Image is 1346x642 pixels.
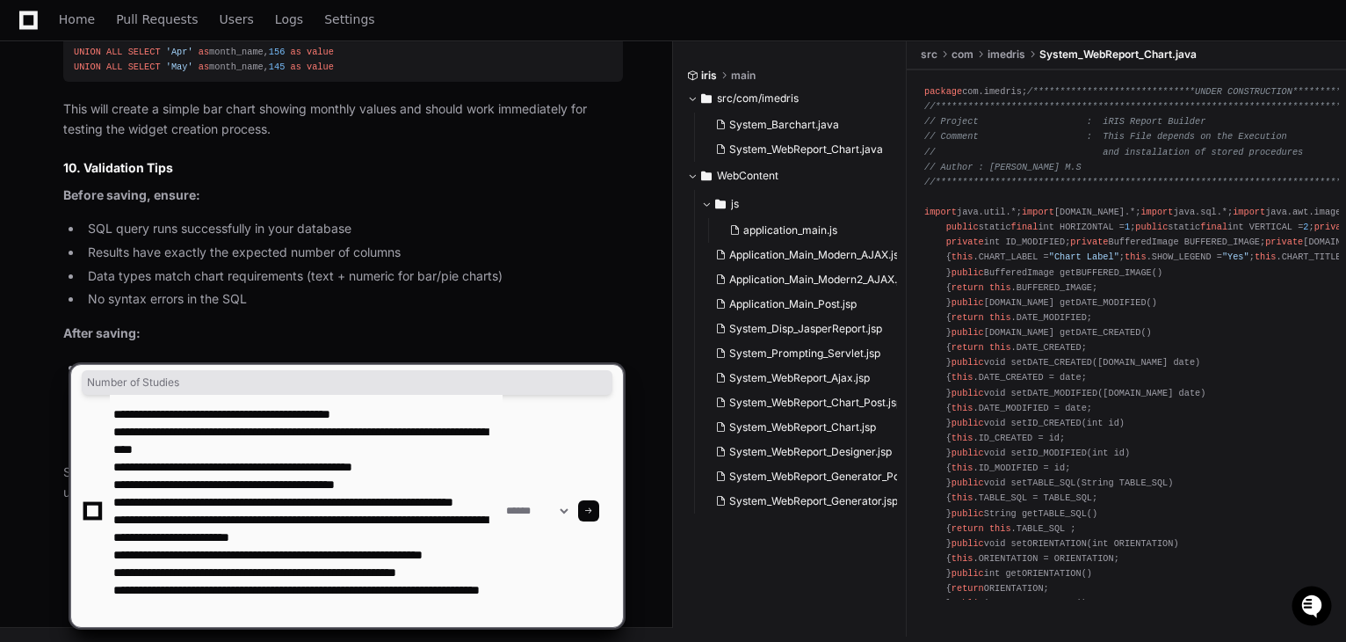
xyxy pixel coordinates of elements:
span: import [1140,207,1173,217]
span: 'Mar' [166,32,193,42]
span: WebContent [717,169,778,183]
span: as [199,47,209,57]
span: Pull Requests [116,14,198,25]
span: "Chart Label" [1049,252,1119,263]
span: Number of Studies [87,376,607,390]
span: UNION [74,32,101,42]
span: private [946,237,984,248]
button: WebContent [687,162,894,190]
span: final [1011,223,1038,233]
span: // Project : iRIS Report Builder [924,117,1205,128]
span: this [952,252,973,263]
span: // Comment : This File depends on the Execution [924,132,1287,142]
span: ALL [106,47,122,57]
span: final [1200,223,1227,233]
button: src/com/imedris [687,84,894,113]
span: public [1135,223,1168,233]
img: PlayerZero [18,18,53,53]
span: application_main.js [743,223,837,237]
li: SQL query runs successfully in your database [83,219,623,239]
div: Welcome [18,70,320,98]
span: public [952,267,984,278]
span: return [952,282,984,293]
span: iris [701,69,717,83]
p: This will create a simple bar chart showing monthly values and should work immediately for testin... [63,99,623,140]
span: 2 [1303,223,1308,233]
span: ALL [106,32,122,42]
span: as [199,32,209,42]
div: Start new chat [60,131,288,149]
span: as [199,62,209,72]
span: // Author : [PERSON_NAME] M.S [924,162,1082,172]
span: SELECT [128,32,161,42]
span: System_WebReport_Chart.java [1039,47,1197,62]
button: System_Barchart.java [708,113,883,137]
span: private [1265,237,1303,248]
button: js [701,190,908,218]
span: SELECT [128,47,161,57]
div: We're available if you need us! [60,149,222,163]
span: Application_Main_Modern2_AJAX.jsp [729,273,911,287]
strong: Before saving, ensure: [63,187,200,202]
span: Application_Main_Post.jsp [729,297,857,311]
span: Settings [324,14,374,25]
span: System_WebReport_Chart.java [729,142,883,157]
span: import [1022,207,1054,217]
span: // and installation of stored procedures [924,147,1303,157]
span: value [301,32,329,42]
span: import [1233,207,1265,217]
span: Application_Main_Modern_AJAX.jsp [729,248,905,262]
button: System_WebReport_Chart.java [708,137,883,162]
span: Users [220,14,254,25]
button: System_Disp_JasperReport.jsp [708,317,897,341]
span: this [989,312,1011,323]
iframe: Open customer support [1290,584,1337,631]
button: Start new chat [299,136,320,157]
svg: Directory [701,88,712,109]
span: com [952,47,973,62]
button: Application_Main_Modern2_AJAX.jsp [708,267,897,292]
h3: 10. Validation Tips [63,159,623,177]
span: js [731,197,739,211]
svg: Directory [701,165,712,186]
span: "Yes" [1222,252,1249,263]
span: System_Disp_JasperReport.jsp [729,322,882,336]
span: 98 [269,32,279,42]
span: System_Barchart.java [729,118,839,132]
li: Results have exactly the expected number of columns [83,243,623,263]
span: Logs [275,14,303,25]
img: 1736555170064-99ba0984-63c1-480f-8ee9-699278ef63ed [18,131,49,163]
a: Powered byPylon [124,184,213,198]
button: Application_Main_Modern_AJAX.jsp [708,243,897,267]
span: this [1255,252,1277,263]
span: src [921,47,937,62]
span: 145 [269,62,285,72]
span: Home [59,14,95,25]
span: this [989,282,1011,293]
span: this [1125,252,1147,263]
span: src/com/imedris [717,91,799,106]
span: ALL [106,62,122,72]
span: public [952,297,984,308]
strong: After saving: [63,325,141,340]
span: public [952,327,984,338]
span: package [924,86,962,97]
button: application_main.js [722,218,897,243]
button: Application_Main_Post.jsp [708,292,897,317]
span: imedris [988,47,1025,62]
span: Pylon [175,185,213,198]
span: as [291,62,301,72]
span: SELECT [128,62,161,72]
span: main [731,69,756,83]
span: as [285,32,295,42]
span: 'Apr' [166,47,193,57]
svg: Directory [715,193,726,215]
span: import [924,207,957,217]
li: Data types match chart requirements (text + numeric for bar/pie charts) [83,266,623,287]
span: 156 [269,47,285,57]
span: as [291,47,301,57]
span: UNION [74,62,101,72]
span: value [307,47,334,57]
li: No syntax errors in the SQL [83,289,623,310]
